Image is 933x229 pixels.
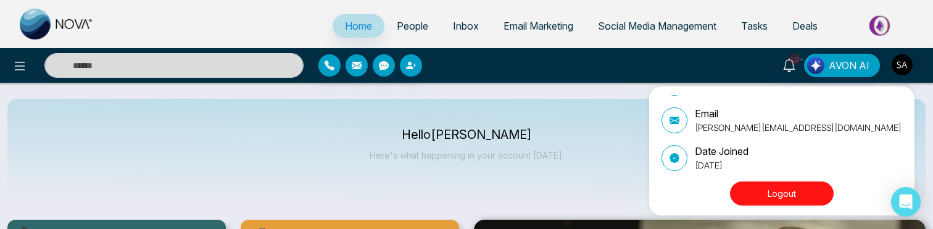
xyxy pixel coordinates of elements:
[695,159,748,172] p: [DATE]
[695,144,748,159] p: Date Joined
[695,121,902,134] p: [PERSON_NAME][EMAIL_ADDRESS][DOMAIN_NAME]
[891,187,921,217] div: Open Intercom Messenger
[695,106,902,121] p: Email
[730,181,834,206] button: Logout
